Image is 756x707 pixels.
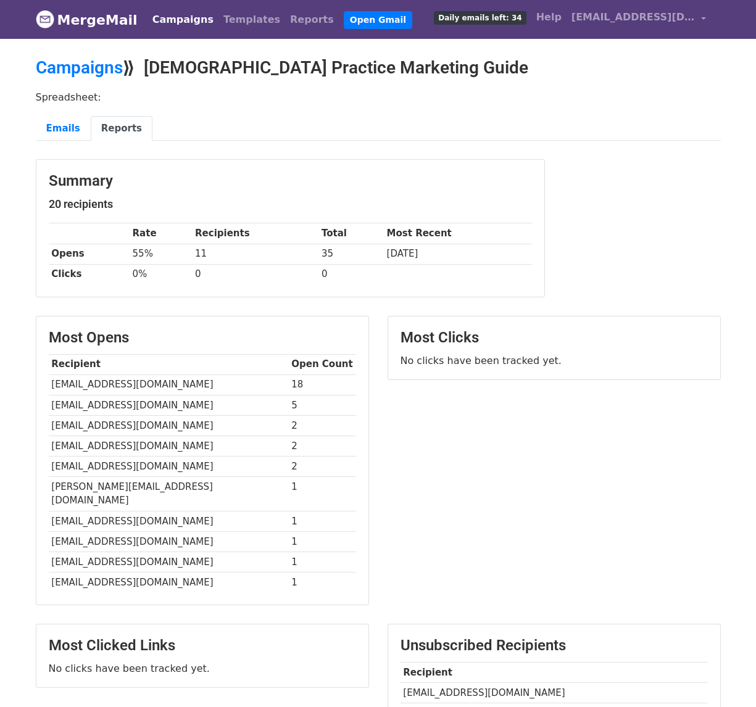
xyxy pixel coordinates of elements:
[289,395,356,415] td: 5
[318,223,384,244] th: Total
[289,415,356,436] td: 2
[289,573,356,593] td: 1
[401,662,708,682] th: Recipient
[384,223,532,244] th: Most Recent
[384,244,532,264] td: [DATE]
[49,415,289,436] td: [EMAIL_ADDRESS][DOMAIN_NAME]
[49,436,289,456] td: [EMAIL_ADDRESS][DOMAIN_NAME]
[36,116,91,141] a: Emails
[49,552,289,572] td: [EMAIL_ADDRESS][DOMAIN_NAME]
[531,5,567,30] a: Help
[36,7,138,33] a: MergeMail
[318,264,384,284] td: 0
[36,57,721,78] h2: ⟫ [DEMOGRAPHIC_DATA] Practice Marketing Guide
[434,11,526,25] span: Daily emails left: 34
[289,374,356,395] td: 18
[289,531,356,552] td: 1
[49,329,356,347] h3: Most Opens
[36,91,721,104] p: Spreadsheet:
[289,354,356,374] th: Open Count
[49,354,289,374] th: Recipient
[401,682,708,703] td: [EMAIL_ADDRESS][DOMAIN_NAME]
[429,5,531,30] a: Daily emails left: 34
[289,457,356,477] td: 2
[49,172,532,190] h3: Summary
[318,244,384,264] td: 35
[36,10,54,28] img: MergeMail logo
[49,573,289,593] td: [EMAIL_ADDRESS][DOMAIN_NAME]
[130,244,193,264] td: 55%
[344,11,412,29] a: Open Gmail
[401,637,708,655] h3: Unsubscribed Recipients
[49,637,356,655] h3: Most Clicked Links
[567,5,711,34] a: [EMAIL_ADDRESS][DOMAIN_NAME]
[218,7,285,32] a: Templates
[285,7,339,32] a: Reports
[49,531,289,552] td: [EMAIL_ADDRESS][DOMAIN_NAME]
[130,264,193,284] td: 0%
[289,552,356,572] td: 1
[192,244,318,264] td: 11
[49,662,356,675] p: No clicks have been tracked yet.
[289,477,356,511] td: 1
[49,395,289,415] td: [EMAIL_ADDRESS][DOMAIN_NAME]
[49,457,289,477] td: [EMAIL_ADDRESS][DOMAIN_NAME]
[192,264,318,284] td: 0
[49,264,130,284] th: Clicks
[289,436,356,456] td: 2
[49,244,130,264] th: Opens
[289,511,356,531] td: 1
[49,511,289,531] td: [EMAIL_ADDRESS][DOMAIN_NAME]
[49,477,289,511] td: [PERSON_NAME][EMAIL_ADDRESS][DOMAIN_NAME]
[91,116,152,141] a: Reports
[49,197,532,211] h5: 20 recipients
[147,7,218,32] a: Campaigns
[49,374,289,395] td: [EMAIL_ADDRESS][DOMAIN_NAME]
[401,329,708,347] h3: Most Clicks
[401,354,708,367] p: No clicks have been tracked yet.
[130,223,193,244] th: Rate
[36,57,123,78] a: Campaigns
[571,10,695,25] span: [EMAIL_ADDRESS][DOMAIN_NAME]
[192,223,318,244] th: Recipients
